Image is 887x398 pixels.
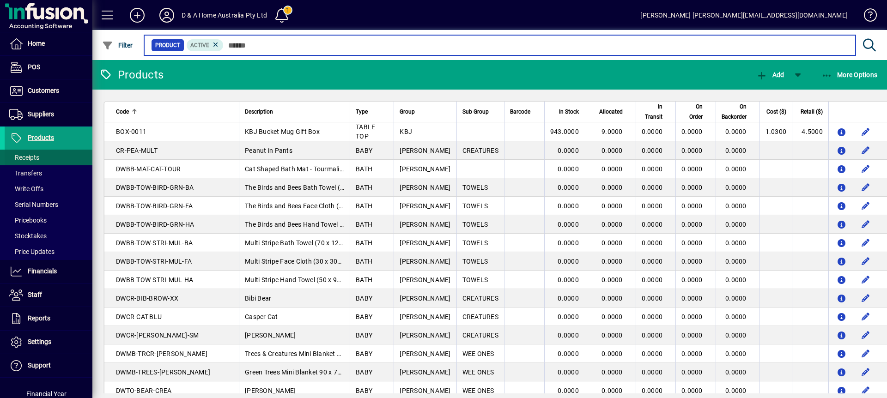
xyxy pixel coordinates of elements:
span: 0.0000 [558,221,579,228]
span: [PERSON_NAME] [400,202,450,210]
span: 0.0000 [558,276,579,283]
a: Write Offs [5,181,92,197]
span: BABY [356,147,372,154]
a: Serial Numbers [5,197,92,212]
button: Add [122,7,152,24]
span: BABY [356,295,372,302]
span: 0.0000 [681,332,703,339]
span: DWBB-TOW-BIRD-GRN-HA [116,221,194,228]
div: Description [245,107,344,117]
span: 0.0000 [601,295,623,302]
span: 0.0000 [725,258,747,265]
span: [PERSON_NAME] [400,387,450,394]
span: 0.0000 [642,350,663,357]
div: Barcode [510,107,539,117]
span: BABY [356,387,372,394]
span: 0.0000 [725,165,747,173]
span: DWBB-TOW-BIRD-GRN-BA [116,184,194,191]
button: Edit [858,272,873,287]
span: BATH [356,258,372,265]
span: 0.0000 [558,165,579,173]
span: TOWELS [462,221,488,228]
span: Stocktakes [9,232,47,240]
span: 0.0000 [558,258,579,265]
span: 9.0000 [601,128,623,135]
span: Code [116,107,129,117]
button: Edit [858,383,873,398]
span: Transfers [9,169,42,177]
span: 0.0000 [681,387,703,394]
span: Staff [28,291,42,298]
span: 0.0000 [558,368,579,376]
a: Receipts [5,150,92,165]
span: 0.0000 [642,276,663,283]
button: Edit [858,365,873,380]
a: Transfers [5,165,92,181]
span: Multi Stripe Hand Towel (50 x 90cm) [245,276,352,283]
a: Settings [5,331,92,354]
span: Green Trees Mini Blanket 90 x 70cm [245,368,350,376]
button: Edit [858,199,873,213]
span: CREATURES [462,147,498,154]
span: 0.0000 [681,313,703,320]
span: Group [400,107,415,117]
span: 0.0000 [558,147,579,154]
span: Retail ($) [801,107,823,117]
a: Pricebooks [5,212,92,228]
span: Filter [102,42,133,49]
span: 0.0000 [601,313,623,320]
span: CREATURES [462,332,498,339]
span: Cat Shaped Bath Mat - Tourmaline 2024 [245,165,363,173]
span: Product [155,41,180,50]
span: In Transit [642,102,663,122]
span: [PERSON_NAME] [400,221,450,228]
span: Type [356,107,368,117]
span: 0.0000 [681,258,703,265]
a: POS [5,56,92,79]
span: In Stock [559,107,579,117]
div: On Order [681,102,711,122]
button: Edit [858,180,873,195]
span: On Backorder [722,102,747,122]
span: 0.0000 [725,202,747,210]
button: Edit [858,124,873,139]
span: WEE ONES [462,368,494,376]
span: Allocated [599,107,623,117]
span: BATH [356,276,372,283]
div: Type [356,107,388,117]
span: 0.0000 [681,276,703,283]
span: 0.0000 [681,350,703,357]
span: BOX-0011 [116,128,146,135]
span: BATH [356,221,372,228]
a: Customers [5,79,92,103]
span: [PERSON_NAME] [400,368,450,376]
span: 0.0000 [725,350,747,357]
span: 0.0000 [642,295,663,302]
span: 0.0000 [558,332,579,339]
span: TOWELS [462,202,488,210]
div: D & A Home Australia Pty Ltd [182,8,267,23]
span: Cost ($) [766,107,786,117]
span: 0.0000 [558,202,579,210]
span: 0.0000 [601,276,623,283]
button: Filter [100,37,135,54]
span: 0.0000 [642,332,663,339]
span: [PERSON_NAME] [400,313,450,320]
span: [PERSON_NAME] [400,147,450,154]
span: BATH [356,165,372,173]
span: Bibi Bear [245,295,271,302]
span: Home [28,40,45,47]
span: 0.0000 [642,387,663,394]
span: [PERSON_NAME] [400,350,450,357]
span: 0.0000 [725,332,747,339]
button: Edit [858,162,873,176]
span: BABY [356,368,372,376]
span: 0.0000 [642,368,663,376]
button: Edit [858,328,873,343]
span: 0.0000 [601,147,623,154]
div: In Stock [550,107,587,117]
span: 0.0000 [681,184,703,191]
span: 0.0000 [642,202,663,210]
span: WEE ONES [462,350,494,357]
span: 0.0000 [558,184,579,191]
